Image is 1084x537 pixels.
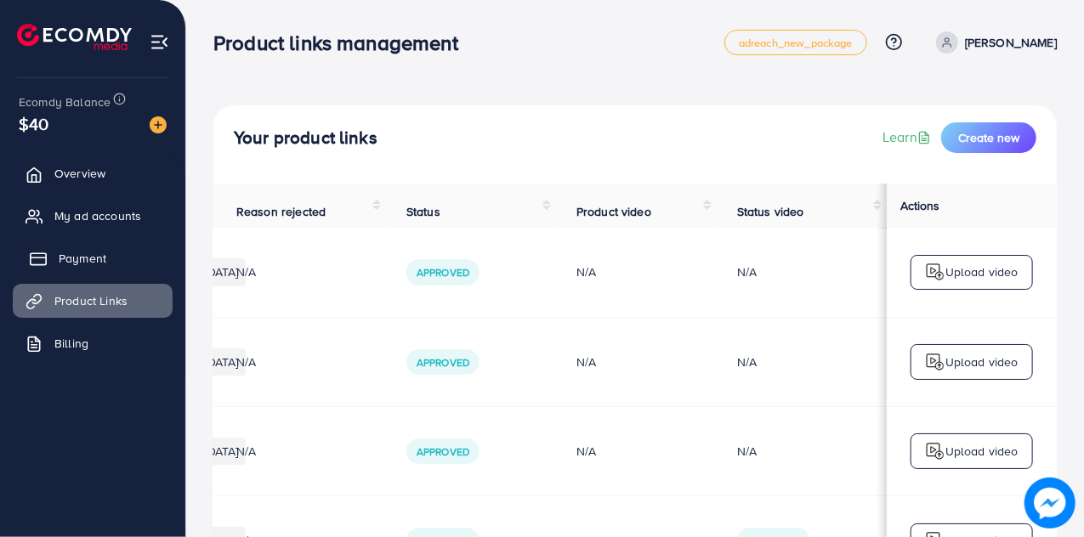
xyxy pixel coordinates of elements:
[958,129,1019,146] span: Create new
[883,127,934,147] a: Learn
[945,441,1019,461] p: Upload video
[13,284,173,318] a: Product Links
[213,31,472,55] h3: Product links management
[236,203,326,220] span: Reason rejected
[925,441,945,461] img: logo
[941,122,1036,153] button: Create new
[737,353,757,370] div: N/A
[737,263,757,280] div: N/A
[236,443,256,460] span: N/A
[900,197,940,214] span: Actions
[576,203,651,220] span: Product video
[576,443,696,460] div: N/A
[59,250,106,267] span: Payment
[234,127,377,149] h4: Your product links
[236,263,256,280] span: N/A
[945,352,1019,372] p: Upload video
[417,355,469,370] span: Approved
[19,93,111,110] span: Ecomdy Balance
[925,262,945,282] img: logo
[54,335,88,352] span: Billing
[965,32,1057,53] p: [PERSON_NAME]
[576,263,696,280] div: N/A
[54,207,141,224] span: My ad accounts
[19,111,48,136] span: $40
[724,30,867,55] a: adreach_new_package
[150,116,167,133] img: image
[945,262,1019,282] p: Upload video
[13,199,173,233] a: My ad accounts
[236,353,256,370] span: N/A
[54,165,105,182] span: Overview
[13,326,173,360] a: Billing
[737,443,757,460] div: N/A
[929,31,1057,54] a: [PERSON_NAME]
[737,203,804,220] span: Status video
[417,444,469,459] span: Approved
[1024,478,1075,529] img: image
[576,353,696,370] div: N/A
[150,32,169,52] img: menu
[406,203,440,220] span: Status
[417,265,469,280] span: Approved
[54,292,128,309] span: Product Links
[13,241,173,275] a: Payment
[739,37,853,48] span: adreach_new_package
[925,352,945,372] img: logo
[13,156,173,190] a: Overview
[17,24,132,50] img: logo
